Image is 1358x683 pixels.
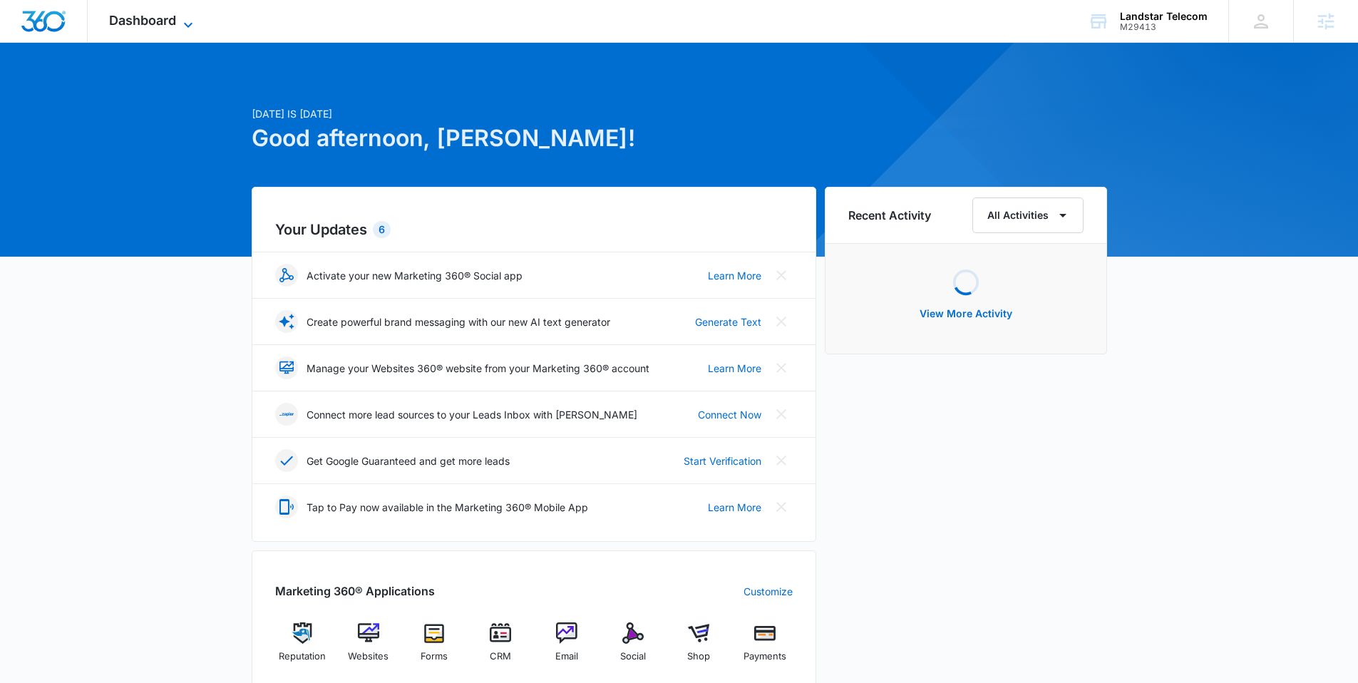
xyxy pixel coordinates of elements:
a: Start Verification [684,453,761,468]
span: Email [555,649,578,664]
span: Payments [744,649,786,664]
a: Generate Text [695,314,761,329]
div: account name [1120,11,1208,22]
img: tab_keywords_by_traffic_grey.svg [142,83,153,94]
span: Dashboard [109,13,176,28]
h2: Your Updates [275,219,793,240]
a: Social [605,622,660,674]
div: Keywords by Traffic [158,84,240,93]
a: Websites [341,622,396,674]
p: [DATE] is [DATE] [252,106,816,121]
a: Learn More [708,268,761,283]
a: Reputation [275,622,330,674]
div: account id [1120,22,1208,32]
p: Activate your new Marketing 360® Social app [307,268,523,283]
button: View More Activity [905,297,1027,331]
a: CRM [473,622,528,674]
span: CRM [490,649,511,664]
div: Domain: [DOMAIN_NAME] [37,37,157,48]
p: Manage your Websites 360® website from your Marketing 360® account [307,361,649,376]
span: Websites [348,649,389,664]
div: 6 [373,221,391,238]
a: Payments [738,622,793,674]
a: Connect Now [698,407,761,422]
a: Email [540,622,595,674]
a: Shop [672,622,726,674]
span: Reputation [279,649,326,664]
div: Domain Overview [54,84,128,93]
p: Tap to Pay now available in the Marketing 360® Mobile App [307,500,588,515]
h1: Good afternoon, [PERSON_NAME]! [252,121,816,155]
p: Create powerful brand messaging with our new AI text generator [307,314,610,329]
button: Close [770,403,793,426]
h2: Marketing 360® Applications [275,582,435,600]
p: Get Google Guaranteed and get more leads [307,453,510,468]
img: logo_orange.svg [23,23,34,34]
a: Forms [407,622,462,674]
p: Connect more lead sources to your Leads Inbox with [PERSON_NAME] [307,407,637,422]
span: Social [620,649,646,664]
button: Close [770,310,793,333]
button: Close [770,495,793,518]
a: Learn More [708,500,761,515]
span: Forms [421,649,448,664]
span: Shop [687,649,710,664]
img: tab_domain_overview_orange.svg [38,83,50,94]
button: Close [770,356,793,379]
h6: Recent Activity [848,207,931,224]
button: Close [770,449,793,472]
button: All Activities [972,197,1084,233]
button: Close [770,264,793,287]
div: v 4.0.25 [40,23,70,34]
a: Customize [744,584,793,599]
a: Learn More [708,361,761,376]
img: website_grey.svg [23,37,34,48]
